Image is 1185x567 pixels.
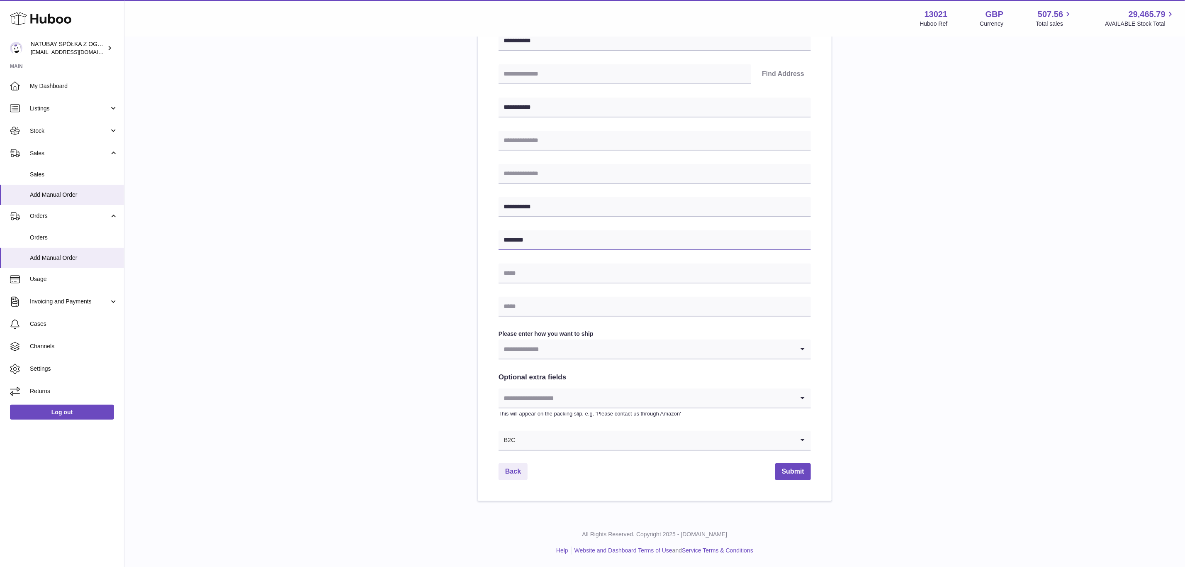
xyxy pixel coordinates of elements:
span: Cases [30,320,118,328]
span: Channels [30,342,118,350]
a: Help [556,547,568,554]
span: Sales [30,149,109,157]
span: Orders [30,234,118,242]
strong: 13021 [925,9,948,20]
div: Search for option [499,340,811,359]
div: Huboo Ref [920,20,948,28]
span: Add Manual Order [30,191,118,199]
img: internalAdmin-13021@internal.huboo.com [10,42,22,54]
span: B2C [499,431,516,450]
span: Returns [30,387,118,395]
input: Search for option [499,340,794,359]
p: All Rights Reserved. Copyright 2025 - [DOMAIN_NAME] [131,530,1178,538]
a: Back [499,463,528,480]
span: Usage [30,275,118,283]
span: Settings [30,365,118,373]
span: Orders [30,212,109,220]
span: Add Manual Order [30,254,118,262]
li: and [572,547,753,555]
span: Stock [30,127,109,135]
span: Sales [30,171,118,178]
a: 29,465.79 AVAILABLE Stock Total [1105,9,1175,28]
a: Website and Dashboard Terms of Use [574,547,672,554]
span: My Dashboard [30,82,118,90]
span: Listings [30,105,109,112]
div: NATUBAY SPÓŁKA Z OGRANICZONĄ ODPOWIEDZIALNOŚCIĄ [31,40,105,56]
a: Log out [10,405,114,420]
label: Please enter how you want to ship [499,330,811,338]
a: Service Terms & Conditions [682,547,753,554]
span: AVAILABLE Stock Total [1105,20,1175,28]
span: [EMAIL_ADDRESS][DOMAIN_NAME] [31,49,122,55]
div: Search for option [499,389,811,408]
div: Search for option [499,431,811,451]
strong: GBP [985,9,1003,20]
p: This will appear on the packing slip. e.g. 'Please contact us through Amazon' [499,410,811,418]
button: Submit [775,463,811,480]
span: Total sales [1036,20,1073,28]
a: 507.56 Total sales [1036,9,1073,28]
h2: Optional extra fields [499,373,811,382]
input: Search for option [516,431,794,450]
div: Currency [980,20,1004,28]
span: Invoicing and Payments [30,298,109,305]
input: Search for option [499,389,794,408]
span: 29,465.79 [1129,9,1166,20]
span: 507.56 [1038,9,1063,20]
